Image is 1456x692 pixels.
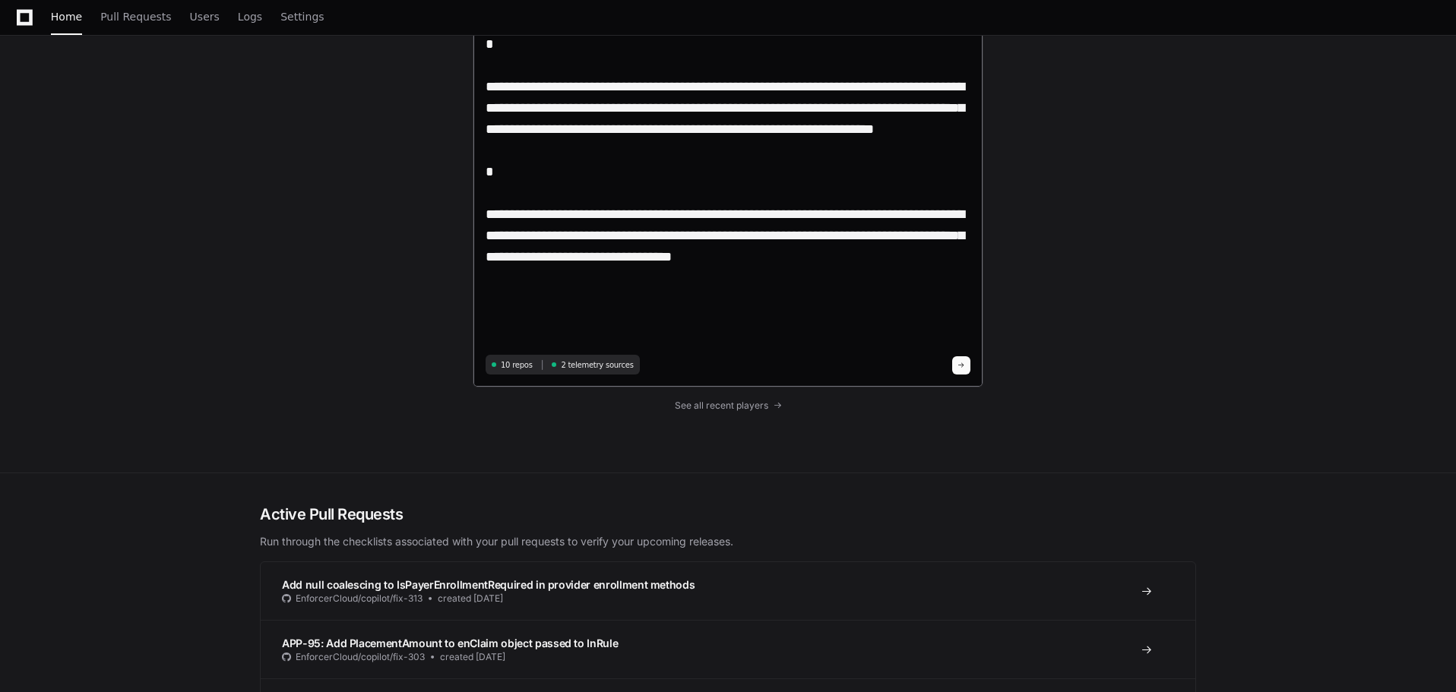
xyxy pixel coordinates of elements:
span: Settings [280,12,324,21]
span: 10 repos [501,359,533,371]
span: 2 telemetry sources [561,359,633,371]
span: Pull Requests [100,12,171,21]
span: APP-95: Add PlacementAmount to enClaim object passed to InRule [282,637,618,649]
span: EnforcerCloud/copilot/fix-313 [296,592,423,605]
span: created [DATE] [438,592,503,605]
p: Run through the checklists associated with your pull requests to verify your upcoming releases. [260,534,1196,549]
a: APP-95: Add PlacementAmount to enClaim object passed to InRuleEnforcerCloud/copilot/fix-303create... [261,620,1195,678]
span: Home [51,12,82,21]
span: See all recent players [675,400,768,412]
span: EnforcerCloud/copilot/fix-303 [296,651,425,663]
a: See all recent players [473,400,983,412]
span: Add null coalescing to IsPayerEnrollmentRequired in provider enrollment methods [282,578,695,591]
span: Users [190,12,220,21]
h2: Active Pull Requests [260,504,1196,525]
span: Logs [238,12,262,21]
a: Add null coalescing to IsPayerEnrollmentRequired in provider enrollment methodsEnforcerCloud/copi... [261,562,1195,620]
span: created [DATE] [440,651,505,663]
